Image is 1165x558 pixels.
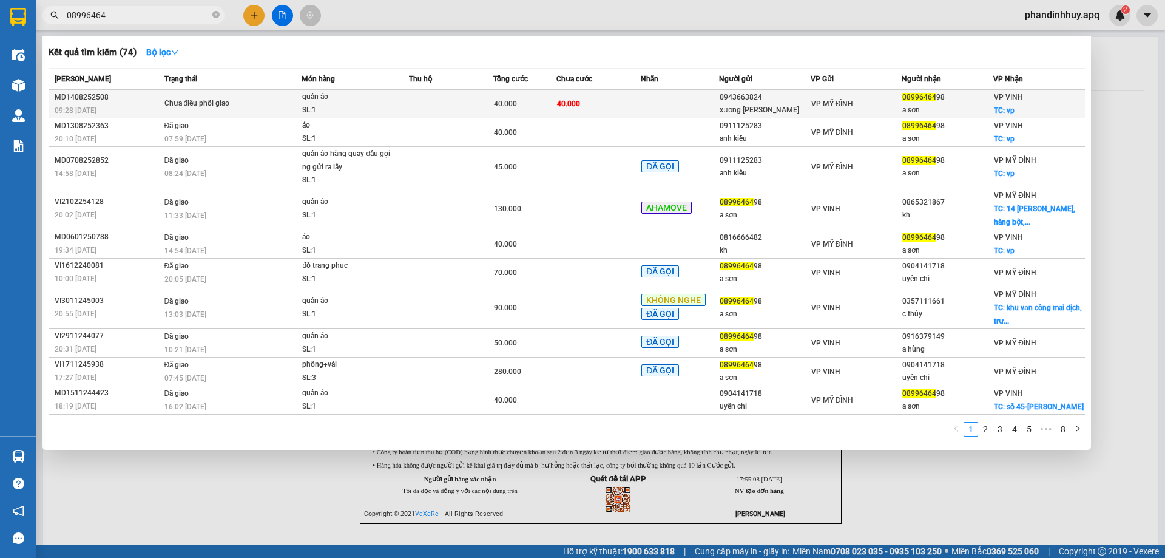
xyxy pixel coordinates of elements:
[302,196,393,209] div: quần áo
[902,400,993,413] div: a sơn
[1036,422,1056,437] span: •••
[720,231,810,244] div: 0816666482
[494,205,521,213] span: 130.000
[13,532,24,544] span: message
[212,11,220,18] span: close-circle
[164,247,206,255] span: 14:54 [DATE]
[1036,422,1056,437] li: Next 5 Pages
[164,121,189,130] span: Đã giao
[164,345,206,354] span: 10:21 [DATE]
[811,205,840,213] span: VP VINH
[720,104,810,117] div: xương [PERSON_NAME]
[994,304,1082,325] span: TC: khu văn công mai dịch, trư...
[641,364,679,376] span: ĐÃ GỌI
[494,240,517,248] span: 40.000
[12,79,25,92] img: warehouse-icon
[55,231,161,243] div: MD0601250788
[171,48,179,56] span: down
[55,135,96,143] span: 20:10 [DATE]
[302,104,393,117] div: SL: 1
[302,231,393,244] div: áo
[902,359,993,372] div: 0904141718
[902,167,993,180] div: a sơn
[811,240,854,248] span: VP MỸ ĐÌNH
[902,156,936,165] span: 08996464
[994,247,1015,255] span: TC: vp
[557,100,580,108] span: 40.000
[902,233,936,242] span: 08996464
[641,308,679,320] span: ĐÃ GỌI
[720,260,810,273] div: 98
[902,372,993,384] div: uyên chi
[993,422,1007,437] li: 3
[994,367,1036,376] span: VP MỸ ĐÌNH
[902,295,993,308] div: 0357111661
[720,120,810,132] div: 0911125283
[55,274,96,283] span: 10:00 [DATE]
[19,10,106,49] strong: CHUYỂN PHÁT NHANH AN PHÚ QUÝ
[13,478,24,489] span: question-circle
[494,100,517,108] span: 40.000
[641,160,679,172] span: ĐÃ GỌI
[902,273,993,285] div: uyên chi
[55,211,96,219] span: 20:02 [DATE]
[1007,422,1022,437] li: 4
[720,359,810,372] div: 98
[902,308,993,321] div: c thủy
[302,209,393,222] div: SL: 1
[164,275,206,284] span: 20:05 [DATE]
[811,128,854,137] span: VP MỸ ĐÌNH
[302,372,393,385] div: SL: 3
[1070,422,1085,437] li: Next Page
[55,91,161,104] div: MD1408252508
[164,233,189,242] span: Đã giao
[302,273,393,286] div: SL: 1
[302,358,393,372] div: phông+vải
[979,423,992,436] a: 2
[994,389,1023,398] span: VP VINH
[164,389,189,398] span: Đã giao
[494,396,517,404] span: 40.000
[302,343,393,356] div: SL: 1
[720,167,810,180] div: anh kiều
[55,120,161,132] div: MD1308252363
[902,244,993,257] div: a sơn
[811,75,834,83] span: VP Gửi
[720,198,754,206] span: 08996464
[6,66,16,126] img: logo
[164,262,189,270] span: Đã giao
[720,343,810,356] div: a sơn
[409,75,432,83] span: Thu hộ
[902,91,993,104] div: 98
[811,367,840,376] span: VP VINH
[494,128,517,137] span: 40.000
[55,196,161,208] div: VI2102254128
[993,75,1023,83] span: VP Nhận
[12,450,25,463] img: warehouse-icon
[55,330,161,342] div: VI2911244077
[949,422,964,437] button: left
[164,211,206,220] span: 11:33 [DATE]
[1070,422,1085,437] button: right
[212,10,220,21] span: close-circle
[641,202,692,214] span: AHAMOVE
[12,49,25,61] img: warehouse-icon
[55,358,161,371] div: VI1711245938
[720,273,810,285] div: a sơn
[994,339,1036,347] span: VP MỸ ĐÌNH
[164,297,189,305] span: Đã giao
[994,233,1023,242] span: VP VINH
[1022,422,1036,437] li: 5
[978,422,993,437] li: 2
[902,260,993,273] div: 0904141718
[811,396,854,404] span: VP MỸ ĐÌNH
[720,132,810,145] div: anh kiều
[302,132,393,146] div: SL: 1
[164,169,206,178] span: 08:24 [DATE]
[302,148,393,174] div: quần áo hàng quay đầu gọi ng gửi ra lấy
[494,367,521,376] span: 280.000
[302,294,393,308] div: quần áo
[902,154,993,167] div: 98
[994,106,1015,115] span: TC: vp
[164,374,206,383] span: 07:45 [DATE]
